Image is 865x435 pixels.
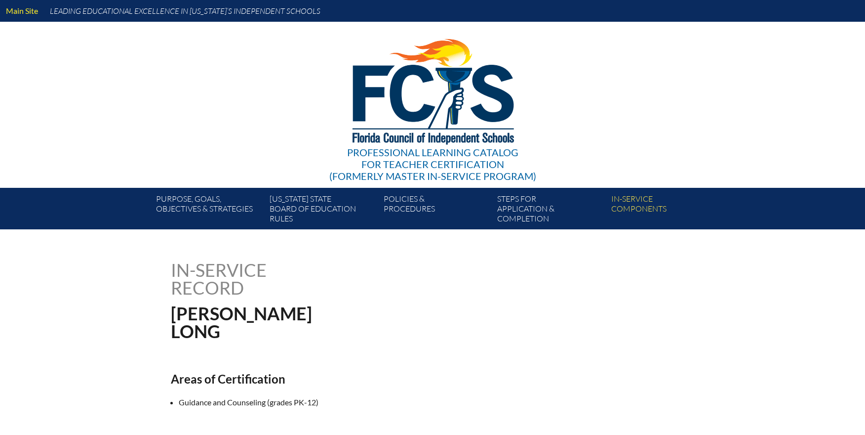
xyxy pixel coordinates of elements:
[171,304,495,340] h1: [PERSON_NAME] Long
[152,192,266,229] a: Purpose, goals,objectives & strategies
[329,146,536,182] div: Professional Learning Catalog (formerly Master In-service Program)
[607,192,721,229] a: In-servicecomponents
[331,22,535,157] img: FCISlogo221.eps
[266,192,379,229] a: [US_STATE] StateBoard of Education rules
[171,372,518,386] h2: Areas of Certification
[2,4,42,17] a: Main Site
[179,396,526,409] li: Guidance and Counseling (grades PK-12)
[380,192,493,229] a: Policies &Procedures
[493,192,607,229] a: Steps forapplication & completion
[171,261,370,297] h1: In-service record
[361,158,504,170] span: for Teacher Certification
[325,20,540,184] a: Professional Learning Catalog for Teacher Certification(formerly Master In-service Program)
